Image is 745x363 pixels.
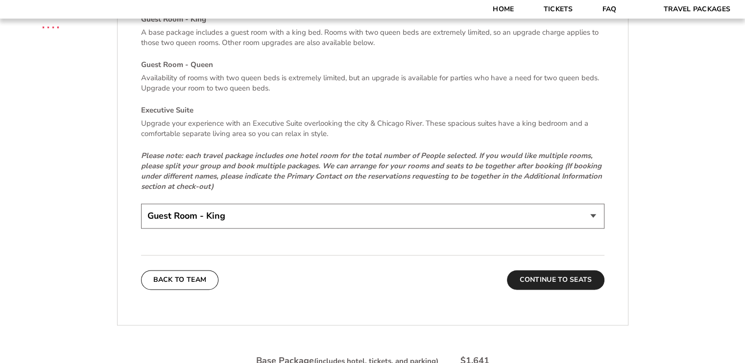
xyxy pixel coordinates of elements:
em: Please note: each travel package includes one hotel room for the total number of People selected.... [141,151,602,191]
button: Continue To Seats [507,270,604,290]
button: Back To Team [141,270,219,290]
p: Availability of rooms with two queen beds is extremely limited, but an upgrade is available for p... [141,73,604,93]
p: A base package includes a guest room with a king bed. Rooms with two queen beds are extremely lim... [141,27,604,48]
h4: Guest Room - Queen [141,60,604,70]
img: CBS Sports Thanksgiving Classic [29,5,72,47]
h4: Executive Suite [141,105,604,115]
p: Upgrade your experience with an Executive Suite overlooking the city & Chicago River. These spaci... [141,118,604,139]
h4: Guest Room - King [141,14,604,24]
